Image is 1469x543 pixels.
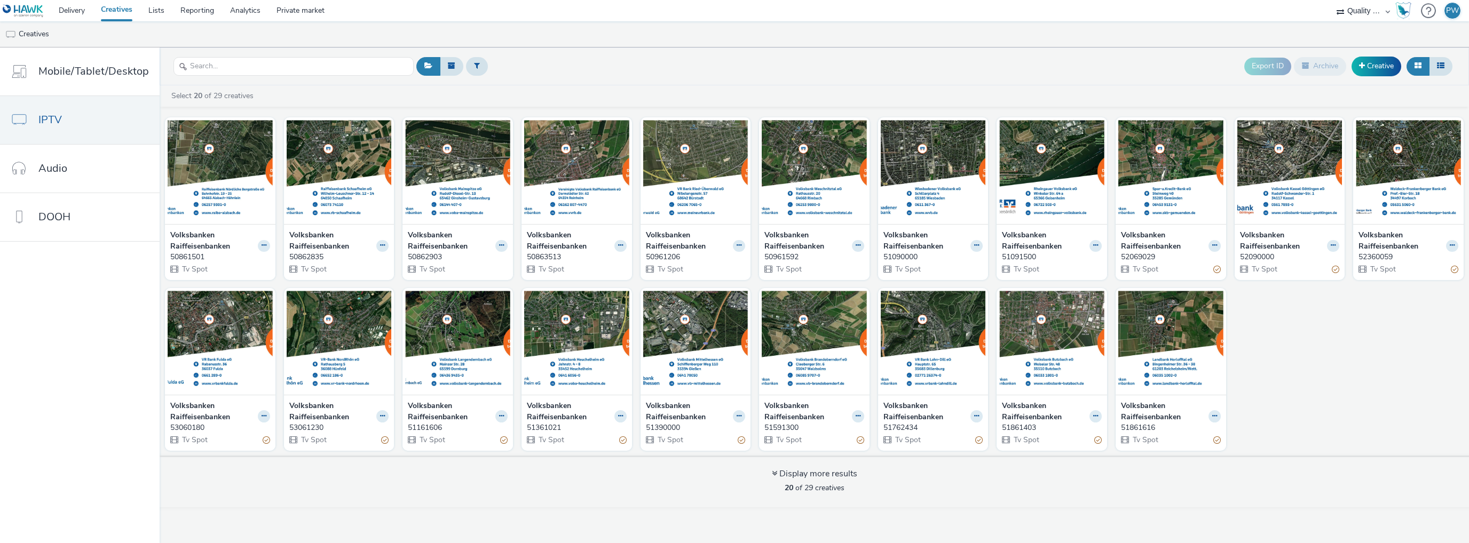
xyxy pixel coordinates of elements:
strong: Volksbanken Raiffeisenbanken [1121,401,1206,422]
strong: Volksbanken Raiffeisenbanken [1121,230,1206,252]
span: Mobile/Tablet/Desktop [38,63,149,79]
a: 50862835 [289,252,389,262]
div: Partially valid [857,434,864,445]
div: 52069029 [1121,252,1217,262]
img: 52069029 visual [1118,120,1223,224]
a: Select of 29 creatives [170,91,258,101]
span: Audio [38,161,67,176]
strong: 20 [194,91,202,101]
span: Tv Spot [894,264,921,274]
div: Partially valid [1451,263,1458,275]
a: 51361021 [527,422,627,433]
img: 52090000 visual [1237,120,1342,224]
strong: Volksbanken Raiffeisenbanken [170,230,255,252]
img: 51861403 visual [999,291,1104,395]
span: Tv Spot [775,264,802,274]
img: 50863513 visual [524,120,629,224]
strong: Volksbanken Raiffeisenbanken [408,230,493,252]
button: Archive [1294,57,1346,75]
a: 51591300 [764,422,864,433]
strong: Volksbanken Raiffeisenbanken [764,230,849,252]
div: 51090000 [883,252,979,262]
img: 51161606 visual [405,291,510,395]
strong: Volksbanken Raiffeisenbanken [646,230,731,252]
span: Tv Spot [1013,264,1039,274]
div: 50862903 [408,252,503,262]
img: 51091500 visual [999,120,1104,224]
span: of 29 creatives [785,483,844,493]
img: undefined Logo [3,4,44,18]
div: 51161606 [408,422,503,433]
div: 51762434 [883,422,979,433]
span: Tv Spot [418,264,445,274]
strong: Volksbanken Raiffeisenbanken [289,401,374,422]
div: 51591300 [764,422,860,433]
a: 50961206 [646,252,746,262]
img: 50961206 visual [643,120,748,224]
img: 50961592 visual [762,120,867,224]
button: Grid [1407,57,1429,75]
span: Tv Spot [300,435,327,445]
div: Hawk Academy [1395,2,1411,19]
img: 51591300 visual [762,291,867,395]
a: 51161606 [408,422,508,433]
span: Tv Spot [657,435,683,445]
span: Tv Spot [418,435,445,445]
a: 51861403 [1002,422,1102,433]
strong: Volksbanken Raiffeisenbanken [527,230,612,252]
strong: Volksbanken Raiffeisenbanken [527,401,612,422]
span: Tv Spot [1251,264,1277,274]
a: 51090000 [883,252,983,262]
span: DOOH [38,209,70,225]
div: 53060180 [170,422,266,433]
a: 53060180 [170,422,270,433]
strong: Volksbanken Raiffeisenbanken [764,401,849,422]
span: IPTV [38,112,62,127]
div: Partially valid [1332,263,1339,275]
span: Tv Spot [181,264,208,274]
img: 52360059 visual [1356,120,1461,224]
strong: Volksbanken Raiffeisenbanken [1002,230,1087,252]
span: Tv Spot [1132,435,1158,445]
img: 51090000 visual [881,120,986,224]
a: 51861616 [1121,422,1221,433]
span: Tv Spot [300,264,327,274]
div: PW [1446,3,1459,19]
a: 50862903 [408,252,508,262]
div: 50961592 [764,252,860,262]
a: 50961592 [764,252,864,262]
img: 50861501 visual [168,120,273,224]
strong: Volksbanken Raiffeisenbanken [289,230,374,252]
strong: Volksbanken Raiffeisenbanken [170,401,255,422]
span: Tv Spot [538,264,564,274]
div: 50961206 [646,252,741,262]
img: 51390000 visual [643,291,748,395]
img: 51861616 visual [1118,291,1223,395]
span: Tv Spot [1132,264,1158,274]
strong: Volksbanken Raiffeisenbanken [883,230,968,252]
a: 50863513 [527,252,627,262]
div: 51861403 [1002,422,1097,433]
div: Partially valid [1213,434,1221,445]
div: 51861616 [1121,422,1217,433]
a: 51091500 [1002,252,1102,262]
div: 51390000 [646,422,741,433]
div: 50861501 [170,252,266,262]
a: 52360059 [1359,252,1458,262]
span: Tv Spot [894,435,921,445]
a: 51390000 [646,422,746,433]
div: 51361021 [527,422,622,433]
strong: 20 [785,483,793,493]
div: Partially valid [263,434,270,445]
a: 50861501 [170,252,270,262]
div: Partially valid [381,434,389,445]
div: 52090000 [1240,252,1336,262]
span: Tv Spot [657,264,683,274]
div: Partially valid [1094,434,1102,445]
div: Partially valid [1213,263,1221,275]
div: 50862835 [289,252,385,262]
strong: Volksbanken Raiffeisenbanken [1240,230,1325,252]
a: 51762434 [883,422,983,433]
a: 52090000 [1240,252,1340,262]
img: tv [5,29,16,40]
